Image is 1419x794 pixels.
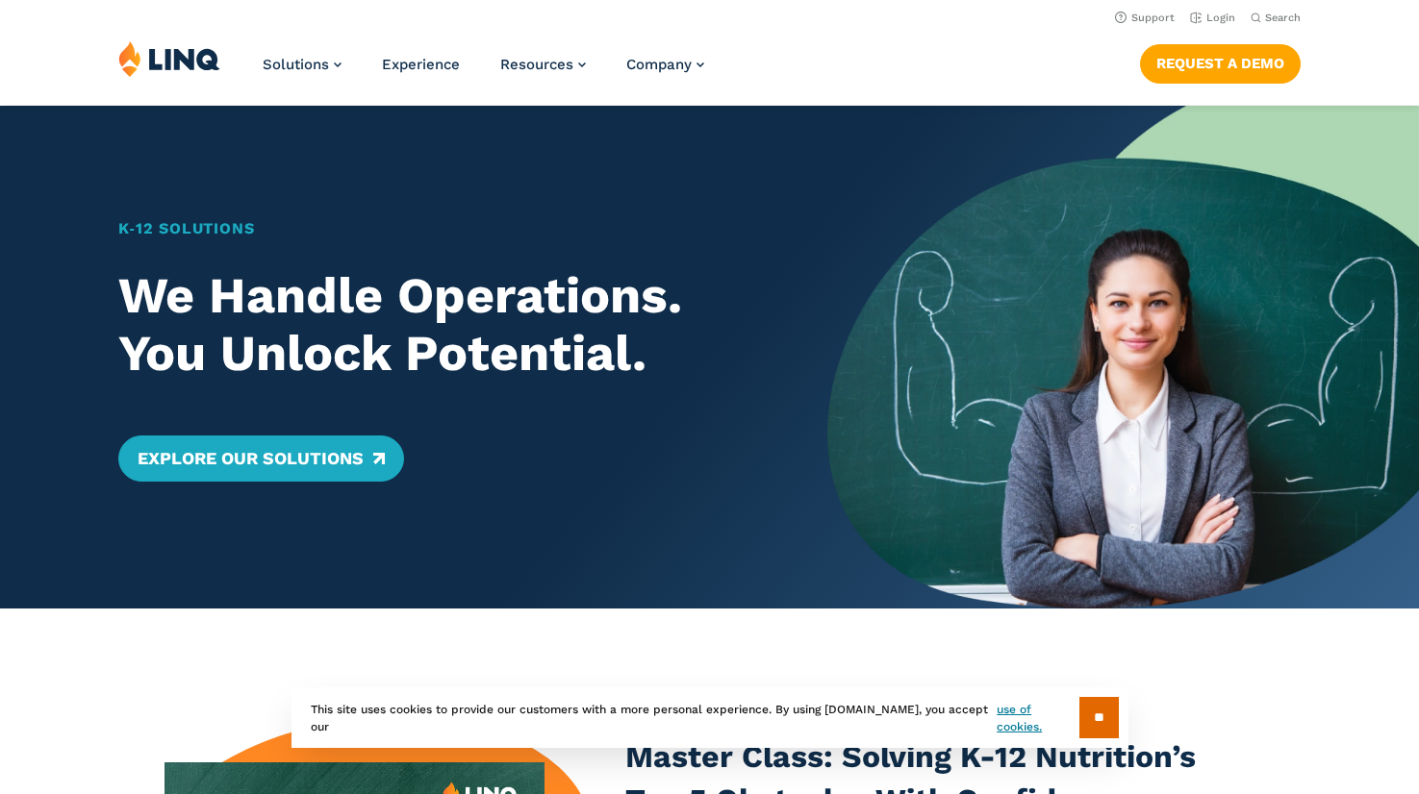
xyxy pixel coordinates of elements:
[1190,12,1235,24] a: Login
[263,56,329,73] span: Solutions
[263,56,342,73] a: Solutions
[291,687,1128,748] div: This site uses cookies to provide our customers with a more personal experience. By using [DOMAIN...
[1265,12,1301,24] span: Search
[118,267,770,383] h2: We Handle Operations. You Unlock Potential.
[626,56,692,73] span: Company
[500,56,573,73] span: Resources
[827,106,1419,608] img: Home Banner
[118,217,770,240] h1: K‑12 Solutions
[382,56,460,73] a: Experience
[1251,11,1301,25] button: Open Search Bar
[1115,12,1175,24] a: Support
[626,56,704,73] a: Company
[1140,40,1301,83] nav: Button Navigation
[263,40,704,104] nav: Primary Navigation
[1140,44,1301,83] a: Request a Demo
[118,40,220,77] img: LINQ | K‑12 Software
[500,56,586,73] a: Resources
[118,435,404,482] a: Explore Our Solutions
[997,701,1078,735] a: use of cookies.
